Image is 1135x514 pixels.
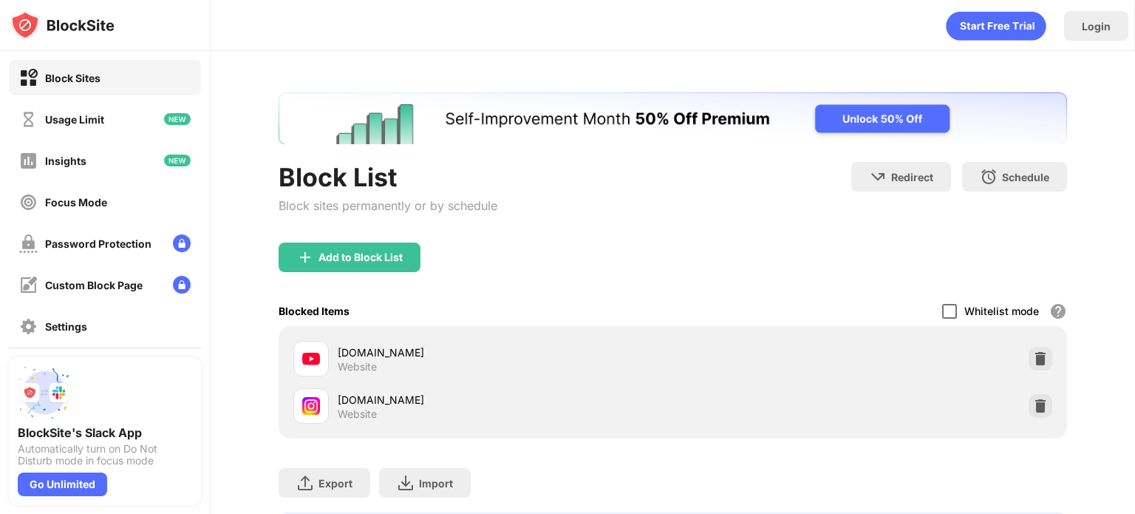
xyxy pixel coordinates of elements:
[338,345,672,360] div: [DOMAIN_NAME]
[18,473,107,496] div: Go Unlimited
[1082,20,1111,33] div: Login
[19,276,38,294] img: customize-block-page-off.svg
[1002,171,1049,183] div: Schedule
[946,11,1046,41] div: animation
[19,152,38,170] img: insights-off.svg
[19,234,38,253] img: password-protection-off.svg
[279,198,497,213] div: Block sites permanently or by schedule
[891,171,933,183] div: Redirect
[302,350,320,368] img: favicons
[318,477,352,490] div: Export
[279,305,350,317] div: Blocked Items
[164,155,191,166] img: new-icon.svg
[19,317,38,336] img: settings-off.svg
[18,366,71,419] img: push-slack.svg
[19,69,38,87] img: block-on.svg
[45,113,104,126] div: Usage Limit
[45,237,151,250] div: Password Protection
[10,10,115,40] img: logo-blocksite.svg
[302,397,320,415] img: favicons
[338,392,672,408] div: [DOMAIN_NAME]
[338,360,377,373] div: Website
[164,113,191,125] img: new-icon.svg
[19,110,38,129] img: time-usage-off.svg
[173,234,191,252] img: lock-menu.svg
[173,276,191,294] img: lock-menu.svg
[45,279,143,291] div: Custom Block Page
[338,408,377,421] div: Website
[419,477,453,490] div: Import
[318,251,403,263] div: Add to Block List
[18,443,192,467] div: Automatically turn on Do Not Disturb mode in focus mode
[18,425,192,440] div: BlockSite's Slack App
[45,155,86,167] div: Insights
[19,193,38,212] img: focus-off.svg
[45,196,107,209] div: Focus Mode
[45,320,87,333] div: Settings
[279,162,497,192] div: Block List
[964,305,1039,317] div: Whitelist mode
[45,72,100,84] div: Block Sites
[279,92,1067,144] iframe: Banner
